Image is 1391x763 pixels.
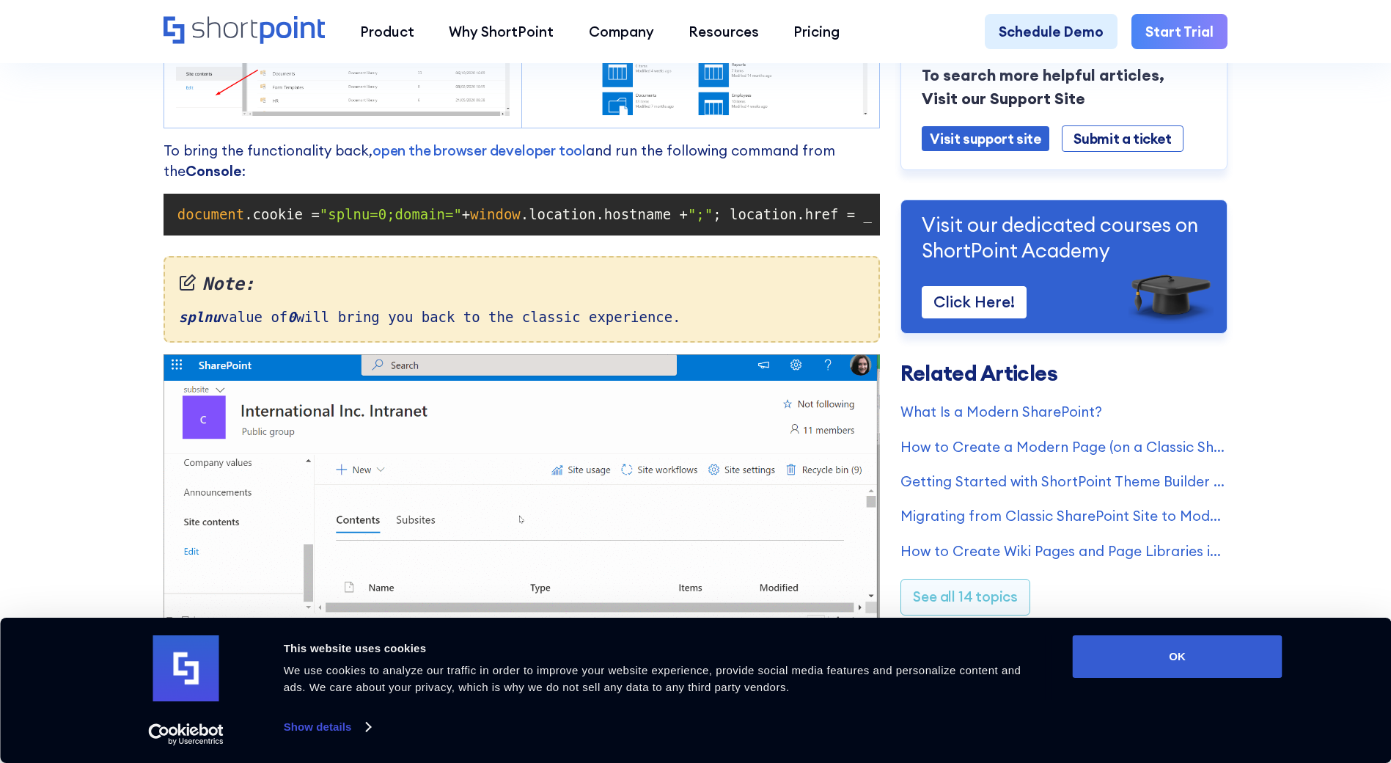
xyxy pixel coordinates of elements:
[342,14,431,48] a: Product
[900,363,1227,384] h3: Related Articles
[462,206,470,222] span: +
[1073,635,1282,678] button: OK
[1131,14,1227,48] a: Start Trial
[900,437,1227,457] a: How to Create a Modern Page (on a Classic SharePoint Site)
[900,580,1030,616] a: See all 14 topics
[689,21,759,42] div: Resources
[122,723,250,745] a: Usercentrics Cookiebot - opens in a new window
[985,14,1117,48] a: Schedule Demo
[164,16,326,46] a: Home
[164,140,880,182] p: To bring the functionality back, and run the following command from the :
[922,287,1027,318] a: Click Here!
[432,14,571,48] a: Why ShortPoint
[244,206,320,222] span: .cookie =
[900,401,1227,422] a: What Is a Modern SharePoint?
[777,14,857,48] a: Pricing
[713,206,1206,222] span: ; location.href = _spPageContextInfo.webServerRelativeUrl +
[179,309,221,325] em: splnu
[793,21,840,42] div: Pricing
[922,213,1206,263] p: Visit our dedicated courses on ShortPoint Academy
[688,206,713,222] span: ";"
[287,309,296,325] em: 0
[900,471,1227,492] a: Getting Started with ShortPoint Theme Builder - Classic SharePoint Sites (Part 1)
[284,716,370,738] a: Show details
[900,506,1227,527] a: Migrating from Classic SharePoint Site to Modern SharePoint Site (SharePoint Online)
[153,635,219,701] img: logo
[360,21,414,42] div: Product
[320,206,462,222] span: "splnu=0;domain="
[372,142,586,159] a: open the browser developer tool
[900,541,1227,561] a: How to Create Wiki Pages and Page Libraries in SharePoint
[177,206,244,222] span: document
[164,256,880,343] div: value of will bring you back to the classic experience.
[521,206,688,222] span: .location.hostname +
[1062,125,1183,153] a: Submit a ticket
[1127,593,1391,763] iframe: Chat Widget
[589,21,654,42] div: Company
[284,664,1021,693] span: We use cookies to analyze our traffic in order to improve your website experience, provide social...
[449,21,554,42] div: Why ShortPoint
[470,206,520,222] span: window
[922,64,1206,111] p: To search more helpful articles, Visit our Support Site
[284,640,1040,657] div: This website uses cookies
[922,126,1049,152] a: Visit support site
[186,162,242,180] strong: Console
[179,271,865,298] em: Note:
[671,14,776,48] a: Resources
[571,14,671,48] a: Company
